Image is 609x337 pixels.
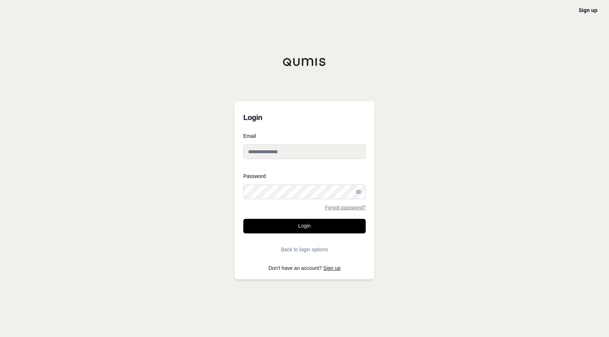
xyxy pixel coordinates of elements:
[243,242,366,257] button: Back to login options
[243,174,366,179] label: Password
[323,265,341,271] a: Sign up
[579,7,597,13] a: Sign up
[325,205,366,210] a: Forgot password?
[243,133,366,139] label: Email
[243,110,366,125] h3: Login
[283,58,326,66] img: Qumis
[243,219,366,233] button: Login
[243,266,366,271] p: Don't have an account?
